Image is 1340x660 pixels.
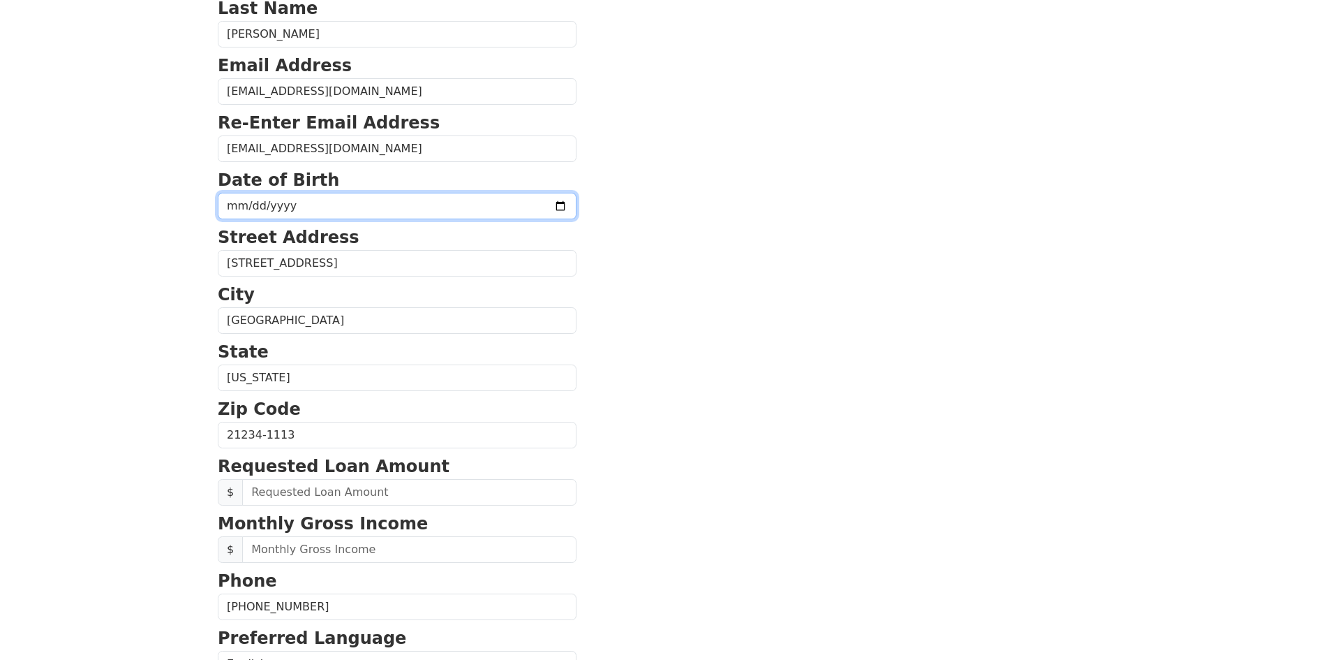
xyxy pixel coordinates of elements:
strong: Preferred Language [218,629,406,648]
input: Requested Loan Amount [242,479,576,506]
strong: Zip Code [218,399,301,419]
strong: Date of Birth [218,170,339,190]
strong: City [218,285,255,305]
input: Email Address [218,78,576,105]
input: Zip Code [218,422,576,448]
input: Street Address [218,250,576,277]
strong: Street Address [218,228,359,247]
input: Re-Enter Email Address [218,135,576,162]
input: City [218,307,576,334]
span: $ [218,479,243,506]
span: $ [218,536,243,563]
input: Last Name [218,21,576,47]
strong: Email Address [218,56,352,75]
p: Monthly Gross Income [218,511,576,536]
strong: Re-Enter Email Address [218,113,440,133]
strong: State [218,342,269,362]
strong: Phone [218,571,277,591]
strong: Requested Loan Amount [218,457,449,476]
input: Phone [218,594,576,620]
input: Monthly Gross Income [242,536,576,563]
